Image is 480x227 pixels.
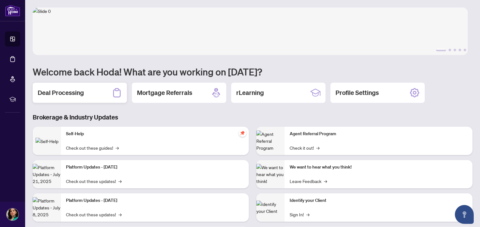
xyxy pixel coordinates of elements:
span: → [306,211,309,218]
p: Agent Referral Program [290,130,467,137]
h2: Mortgage Referrals [137,88,192,97]
a: Check it out!→ [290,144,319,151]
img: Platform Updates - July 21, 2025 [33,164,61,185]
img: Slide 0 [33,8,468,55]
img: Platform Updates - July 8, 2025 [33,197,61,218]
h2: rLearning [236,88,264,97]
button: 2 [449,49,451,51]
img: Identify your Client [256,201,285,214]
h2: Deal Processing [38,88,84,97]
img: We want to hear what you think! [256,164,285,185]
p: Platform Updates - [DATE] [66,164,244,171]
p: Platform Updates - [DATE] [66,197,244,204]
a: Check out these updates!→ [66,211,122,218]
button: 3 [454,49,456,51]
img: Profile Icon [7,208,19,220]
p: Self-Help [66,130,244,137]
span: → [324,178,327,185]
img: Agent Referral Program [256,130,285,151]
a: Sign In!→ [290,211,309,218]
img: logo [5,5,20,16]
button: Open asap [455,205,474,224]
span: → [118,211,122,218]
p: We want to hear what you think! [290,164,467,171]
span: pushpin [239,129,246,137]
span: → [316,144,319,151]
h2: Profile Settings [335,88,379,97]
button: 4 [459,49,461,51]
button: 1 [436,49,446,51]
h3: Brokerage & Industry Updates [33,113,472,122]
a: Check out these updates!→ [66,178,122,185]
span: → [116,144,119,151]
img: Self-Help [35,138,58,145]
a: Leave Feedback→ [290,178,327,185]
button: 5 [464,49,466,51]
a: Check out these guides!→ [66,144,119,151]
span: → [118,178,122,185]
p: Identify your Client [290,197,467,204]
h1: Welcome back Hoda! What are you working on [DATE]? [33,66,472,78]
